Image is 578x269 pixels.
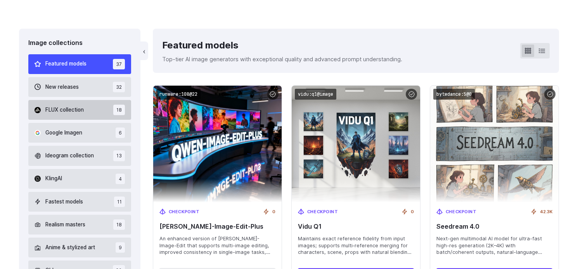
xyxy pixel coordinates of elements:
span: 37 [113,59,125,69]
span: Seedream 4.0 [436,223,552,230]
div: Image collections [28,38,131,48]
span: Featured models [45,60,87,68]
span: Ideogram collection [45,152,94,160]
span: 0 [411,209,414,216]
span: [PERSON_NAME]-Image-Edit-Plus [159,223,275,230]
span: Google Imagen [45,129,82,137]
code: bytedance:5@0 [433,89,475,100]
p: Top-tier AI image generators with exceptional quality and advanced prompt understanding. [162,55,402,64]
button: Anime & stylized art 9 [28,238,131,257]
button: Ideogram collection 13 [28,146,131,166]
span: KlingAI [45,174,62,183]
button: Featured models 37 [28,54,131,74]
span: Fastest models [45,198,83,206]
button: New releases 32 [28,77,131,97]
span: 4 [116,174,125,184]
button: Google Imagen 6 [28,123,131,143]
span: FLUX collection [45,106,84,114]
img: Qwen-Image-Edit-Plus [153,86,282,202]
span: Checkpoint [169,209,200,216]
span: Checkpoint [446,209,477,216]
span: 42.3K [540,209,552,216]
span: Anime & stylized art [45,243,95,252]
button: Fastest models 11 [28,192,131,212]
span: 9 [116,242,125,253]
span: 13 [113,150,125,161]
button: ‹ [140,41,148,60]
img: Seedream 4.0 [430,86,559,202]
span: Checkpoint [307,209,338,216]
button: KlingAI 4 [28,169,131,189]
button: Realism masters 18 [28,215,131,235]
span: 32 [113,82,125,92]
span: 18 [113,219,125,230]
span: New releases [45,83,79,91]
img: Vidu Q1 [292,86,420,202]
span: 6 [116,128,125,138]
code: runware:108@22 [156,89,201,100]
span: 18 [113,105,125,115]
span: Vidu Q1 [298,223,414,230]
code: vidu:q1@image [295,89,336,100]
span: An enhanced version of [PERSON_NAME]-Image-Edit that supports multi-image editing, improved consi... [159,235,275,256]
span: 0 [272,209,275,216]
span: 11 [114,197,125,207]
span: Realism masters [45,221,85,229]
span: Maintains exact reference fidelity from input images; supports multi‑reference merging for charac... [298,235,414,256]
div: Featured models [162,38,402,53]
span: Next-gen multimodal AI model for ultra-fast high-res generation (2K–4K) with batch/coherent outpu... [436,235,552,256]
button: FLUX collection 18 [28,100,131,120]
